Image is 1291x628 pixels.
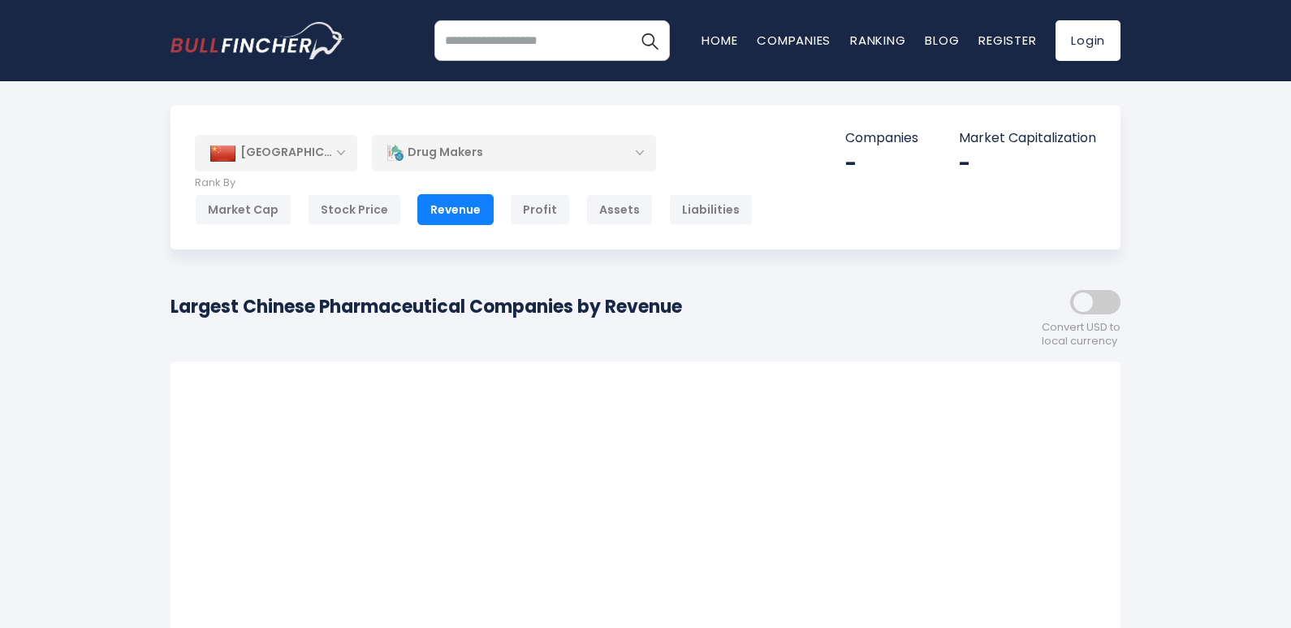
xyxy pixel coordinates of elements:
p: Market Capitalization [959,130,1096,147]
div: - [845,151,918,176]
a: Home [702,32,737,49]
div: Market Cap [195,194,291,225]
a: Blog [925,32,959,49]
div: [GEOGRAPHIC_DATA] [195,135,357,171]
div: Assets [586,194,653,225]
p: Companies [845,130,918,147]
div: - [959,151,1096,176]
div: Revenue [417,194,494,225]
a: Login [1056,20,1120,61]
div: Liabilities [669,194,753,225]
div: Profit [510,194,570,225]
p: Rank By [195,176,753,190]
h1: Largest Chinese Pharmaceutical Companies by Revenue [171,293,682,320]
img: bullfincher logo [171,22,345,59]
a: Register [978,32,1036,49]
span: Convert USD to local currency [1042,321,1120,349]
button: Search [629,20,670,61]
div: Drug Makers [372,134,656,171]
a: Ranking [850,32,905,49]
a: Go to homepage [171,22,345,59]
div: Stock Price [308,194,401,225]
a: Companies [757,32,831,49]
